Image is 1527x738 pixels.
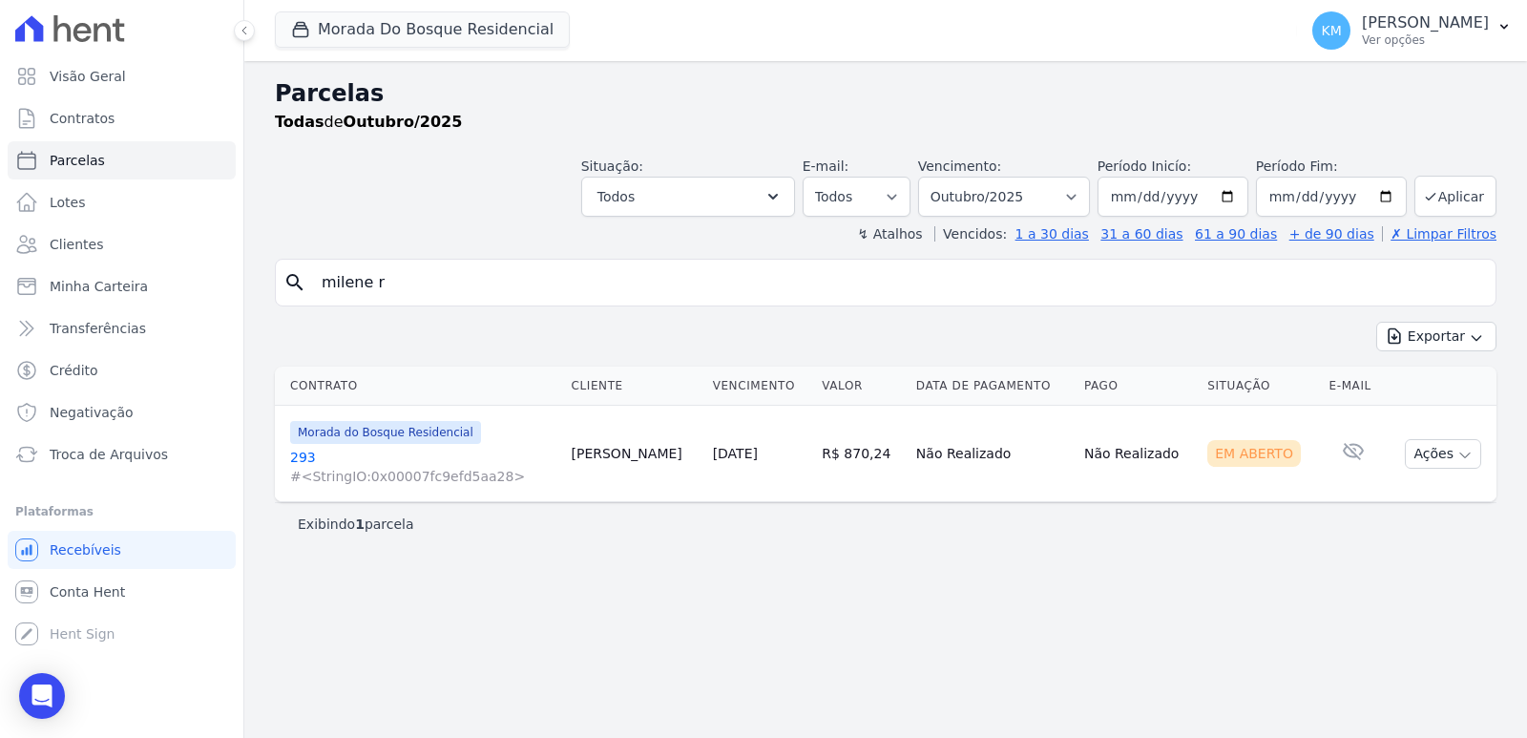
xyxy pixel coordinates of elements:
[50,109,115,128] span: Contratos
[290,421,481,444] span: Morada do Bosque Residencial
[1322,367,1387,406] th: E-mail
[8,141,236,179] a: Parcelas
[909,406,1077,502] td: Não Realizado
[705,367,815,406] th: Vencimento
[1098,158,1191,174] label: Período Inicío:
[1362,13,1489,32] p: [PERSON_NAME]
[275,367,564,406] th: Contrato
[597,185,635,208] span: Todos
[814,406,909,502] td: R$ 870,24
[918,158,1001,174] label: Vencimento:
[1195,226,1277,242] a: 61 a 90 dias
[1015,226,1089,242] a: 1 a 30 dias
[1382,226,1496,242] a: ✗ Limpar Filtros
[50,193,86,212] span: Lotes
[275,111,462,134] p: de
[1256,157,1407,177] label: Período Fim:
[909,367,1077,406] th: Data de Pagamento
[934,226,1007,242] label: Vencidos:
[1100,226,1182,242] a: 31 a 60 dias
[344,113,463,131] strong: Outubro/2025
[8,183,236,221] a: Lotes
[8,393,236,432] a: Negativação
[8,435,236,474] a: Troca de Arquivos
[275,11,570,48] button: Morada Do Bosque Residencial
[298,515,414,534] p: Exibindo parcela
[581,177,795,217] button: Todos
[8,351,236,390] a: Crédito
[1289,226,1374,242] a: + de 90 dias
[1321,24,1341,37] span: KM
[8,99,236,137] a: Contratos
[8,267,236,306] a: Minha Carteira
[8,309,236,348] a: Transferências
[50,235,103,254] span: Clientes
[8,531,236,569] a: Recebíveis
[1405,439,1481,469] button: Ações
[19,673,65,719] div: Open Intercom Messenger
[1200,367,1321,406] th: Situação
[355,517,365,532] b: 1
[50,319,146,338] span: Transferências
[50,151,105,170] span: Parcelas
[50,540,121,559] span: Recebíveis
[1077,367,1200,406] th: Pago
[50,361,98,380] span: Crédito
[290,448,556,486] a: 293#<StringIO:0x00007fc9efd5aa28>
[50,67,126,86] span: Visão Geral
[283,271,306,294] i: search
[1297,4,1527,57] button: KM [PERSON_NAME] Ver opções
[50,582,125,601] span: Conta Hent
[15,500,228,523] div: Plataformas
[564,367,705,406] th: Cliente
[581,158,643,174] label: Situação:
[1077,406,1200,502] td: Não Realizado
[713,446,758,461] a: [DATE]
[290,467,556,486] span: #<StringIO:0x00007fc9efd5aa28>
[1207,440,1301,467] div: Em Aberto
[50,403,134,422] span: Negativação
[50,445,168,464] span: Troca de Arquivos
[564,406,705,502] td: [PERSON_NAME]
[8,225,236,264] a: Clientes
[8,573,236,611] a: Conta Hent
[1414,176,1496,217] button: Aplicar
[275,76,1496,111] h2: Parcelas
[50,277,148,296] span: Minha Carteira
[814,367,909,406] th: Valor
[275,113,324,131] strong: Todas
[803,158,849,174] label: E-mail:
[310,264,1488,302] input: Buscar por nome do lote ou do cliente
[1376,322,1496,351] button: Exportar
[1362,32,1489,48] p: Ver opções
[857,226,922,242] label: ↯ Atalhos
[8,57,236,95] a: Visão Geral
